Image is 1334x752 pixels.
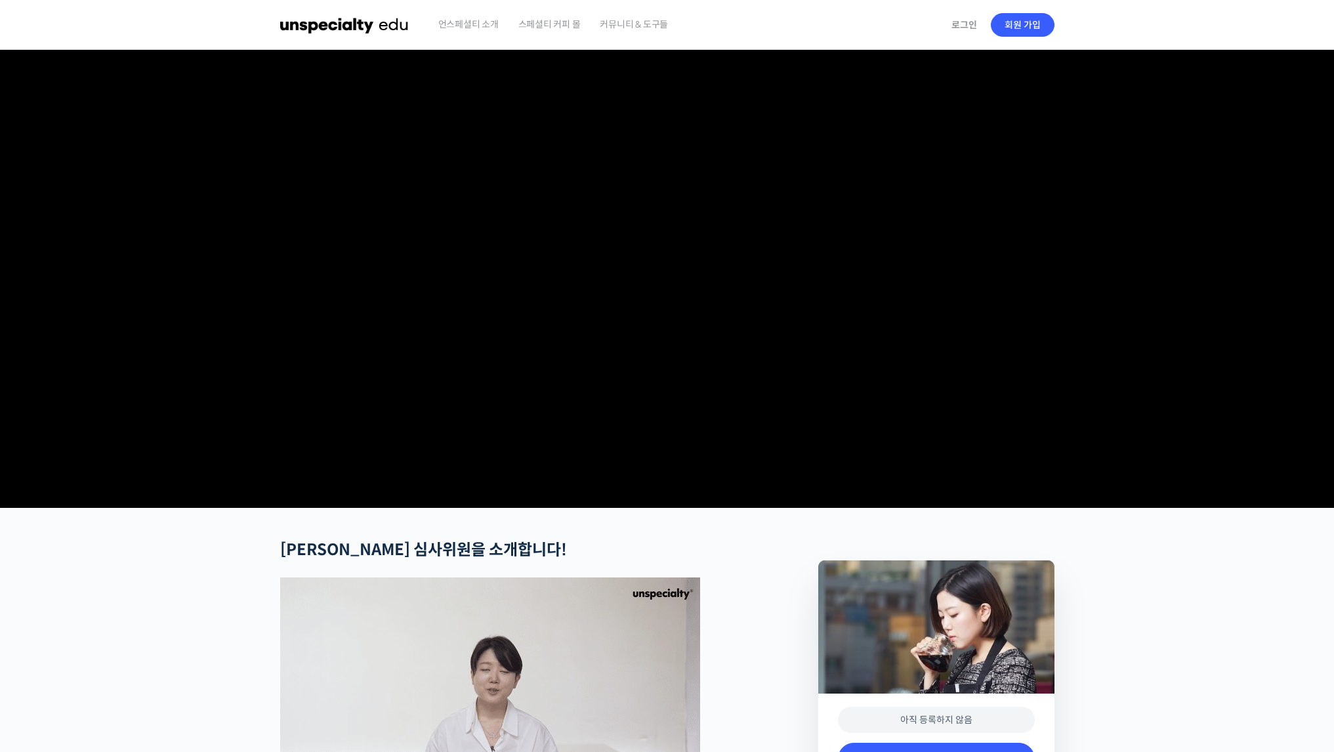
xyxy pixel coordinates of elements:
[944,10,985,40] a: 로그인
[280,540,561,560] strong: [PERSON_NAME] 심사위원을 소개합니다
[838,707,1035,734] div: 아직 등록하지 않음
[991,13,1054,37] a: 회원 가입
[280,541,749,560] h2: !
